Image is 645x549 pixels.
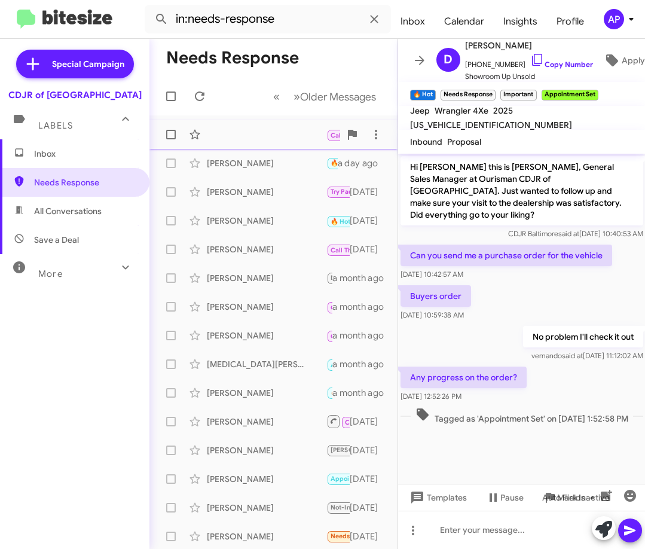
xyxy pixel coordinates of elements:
div: [PERSON_NAME] [207,301,326,313]
span: 🔥 Hot [331,389,351,396]
span: All Conversations [34,205,102,217]
a: Special Campaign [16,50,134,78]
div: [DATE] [350,416,388,428]
input: Search [145,5,391,33]
div: [PERSON_NAME] [207,157,326,169]
div: No worries My appointment is [DATE] at 1:00 I'll be there to see [PERSON_NAME] saleswoman [326,242,350,257]
div: Inbound Call [326,213,350,228]
span: Jeep [410,105,430,116]
span: [PHONE_NUMBER] [465,53,593,71]
div: [DATE] [350,186,388,198]
span: Not-Interested [331,274,377,282]
div: [PERSON_NAME] [207,473,326,485]
span: Inbox [34,148,136,160]
div: Thank you. Still waiting [326,328,332,343]
p: Buyers order [401,285,471,307]
div: Inbound Call [326,356,332,371]
a: Calendar [435,4,494,39]
nav: Page navigation example [267,84,383,109]
span: Auto Fields [542,487,600,508]
span: Proposal [447,136,481,147]
div: I am reaching out for a buyer’s order on the 2025 Jeep Sahara 4xe [326,127,340,142]
div: [DATE] [350,530,388,542]
div: [DATE] [350,473,388,485]
span: Pause [500,487,524,508]
div: [PERSON_NAME] [207,186,326,198]
span: « [273,89,280,104]
span: Call Them [345,419,376,426]
span: [US_VEHICLE_IDENTIFICATION_NUMBER] [410,120,572,130]
span: said at [558,229,579,238]
a: Profile [547,4,594,39]
div: Inbound Call [326,299,332,314]
div: I will be by [DATE] morning. [326,472,350,486]
div: Any progress on the order? [326,156,338,170]
a: Insights [494,4,547,39]
a: Inbox [391,4,435,39]
span: » [294,89,300,104]
button: Next [286,84,383,109]
div: Inbound Call [326,414,350,429]
span: Save a Deal [34,234,79,246]
span: Call Them [331,333,362,340]
div: [PERSON_NAME] [207,502,326,514]
span: Try Pausing [331,188,365,196]
div: a month ago [332,387,393,399]
button: AP [594,9,632,29]
button: Auto Fields [533,487,609,508]
span: [PERSON_NAME] [331,446,384,454]
div: The lien release is arriving [DATE]. What would you give me price wise if I were to tow it in for... [326,386,332,399]
h1: Needs Response [166,48,299,68]
span: Labels [38,120,73,131]
div: a month ago [332,330,393,341]
span: 🔥 Hot [331,159,351,167]
p: Hi [PERSON_NAME] this is [PERSON_NAME], General Sales Manager at Ourisman CDJR of [GEOGRAPHIC_DAT... [401,156,643,225]
span: Appointment Set [331,361,383,369]
span: Templates [408,487,467,508]
div: I actually bought a vehicle with you guys over the weekend [326,185,350,199]
span: Call Them [331,246,362,254]
p: Any progress on the order? [401,367,527,388]
div: [STREET_ADDRESS] [326,271,332,285]
div: [PERSON_NAME] [207,330,326,341]
p: Can you send me a purchase order for the vehicle [401,245,612,266]
small: Needs Response [441,90,496,100]
span: [PERSON_NAME] [465,38,593,53]
span: Needs Response [34,176,136,188]
small: 🔥 Hot [410,90,436,100]
div: a month ago [332,272,393,284]
span: Needs Response [331,532,381,540]
span: Tagged as 'Appointment Set' on [DATE] 1:52:58 PM [410,407,632,425]
div: [PERSON_NAME] [207,387,326,399]
div: [PERSON_NAME] [207,444,326,456]
div: [DATE] [350,243,388,255]
p: No problem I'll check it out [522,326,643,347]
div: AP [604,9,624,29]
div: [DATE] [350,444,388,456]
button: Templates [398,487,476,508]
div: [PERSON_NAME] [207,530,326,542]
div: Ready for food, fun, and thrills? [DATE] at [PERSON_NAME][GEOGRAPHIC_DATA] is [DATE]! Register: [... [326,443,350,457]
span: CDJR Baltimore [DATE] 10:40:53 AM [508,229,643,238]
span: [DATE] 10:42:57 AM [401,270,463,279]
span: vernando [DATE] 11:12:02 AM [531,351,643,360]
div: [MEDICAL_DATA][PERSON_NAME] [207,358,326,370]
span: Call Them [331,132,362,139]
div: [PERSON_NAME] [207,215,326,227]
span: Call Them [331,304,362,312]
div: [PERSON_NAME] [207,243,326,255]
span: 🔥 Hot [331,218,351,225]
div: [PERSON_NAME] [207,416,326,428]
div: [PERSON_NAME] [207,272,326,284]
span: D [444,50,453,69]
span: 2025 [493,105,513,116]
div: Talk to him. [326,501,350,514]
span: [DATE] 10:59:38 AM [401,310,464,319]
span: Inbound [410,136,442,147]
div: CDJR of [GEOGRAPHIC_DATA] [8,89,142,101]
div: [DATE] [350,502,388,514]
